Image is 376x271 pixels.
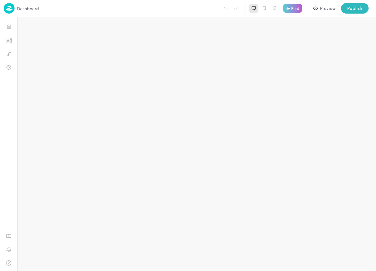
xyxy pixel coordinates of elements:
[341,3,369,14] button: Publish
[17,5,39,12] p: Dashboard
[220,3,231,14] label: Undo (Ctrl + Z)
[310,3,339,14] button: Preview
[320,5,335,12] div: Preview
[231,3,241,14] label: Redo (Ctrl + Y)
[4,3,15,14] img: logo-86c26b7e.jpg
[291,6,299,10] p: Print
[347,5,362,12] div: Publish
